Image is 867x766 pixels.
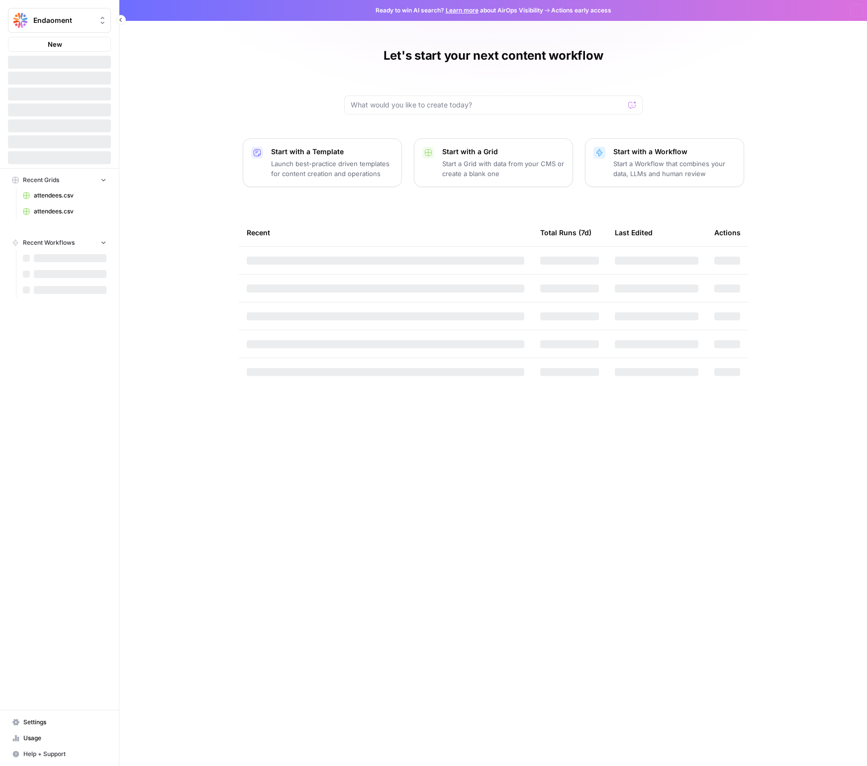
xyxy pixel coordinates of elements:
[442,159,565,179] p: Start a Grid with data from your CMS or create a blank one
[376,6,543,15] span: Ready to win AI search? about AirOps Visibility
[34,191,106,200] span: attendees.csv
[8,8,111,33] button: Workspace: Endaoment
[18,203,111,219] a: attendees.csv
[23,750,106,759] span: Help + Support
[446,6,479,14] a: Learn more
[351,100,624,110] input: What would you like to create today?
[247,219,524,246] div: Recent
[8,714,111,730] a: Settings
[48,39,62,49] span: New
[585,138,744,187] button: Start with a WorkflowStart a Workflow that combines your data, LLMs and human review
[414,138,573,187] button: Start with a GridStart a Grid with data from your CMS or create a blank one
[714,219,741,246] div: Actions
[23,176,59,185] span: Recent Grids
[613,159,736,179] p: Start a Workflow that combines your data, LLMs and human review
[34,207,106,216] span: attendees.csv
[540,219,591,246] div: Total Runs (7d)
[615,219,653,246] div: Last Edited
[271,159,393,179] p: Launch best-practice driven templates for content creation and operations
[8,746,111,762] button: Help + Support
[243,138,402,187] button: Start with a TemplateLaunch best-practice driven templates for content creation and operations
[271,147,393,157] p: Start with a Template
[551,6,611,15] span: Actions early access
[8,235,111,250] button: Recent Workflows
[11,11,29,29] img: Endaoment Logo
[384,48,603,64] h1: Let's start your next content workflow
[23,718,106,727] span: Settings
[8,730,111,746] a: Usage
[613,147,736,157] p: Start with a Workflow
[23,734,106,743] span: Usage
[18,188,111,203] a: attendees.csv
[8,37,111,52] button: New
[8,173,111,188] button: Recent Grids
[33,15,94,25] span: Endaoment
[23,238,75,247] span: Recent Workflows
[442,147,565,157] p: Start with a Grid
